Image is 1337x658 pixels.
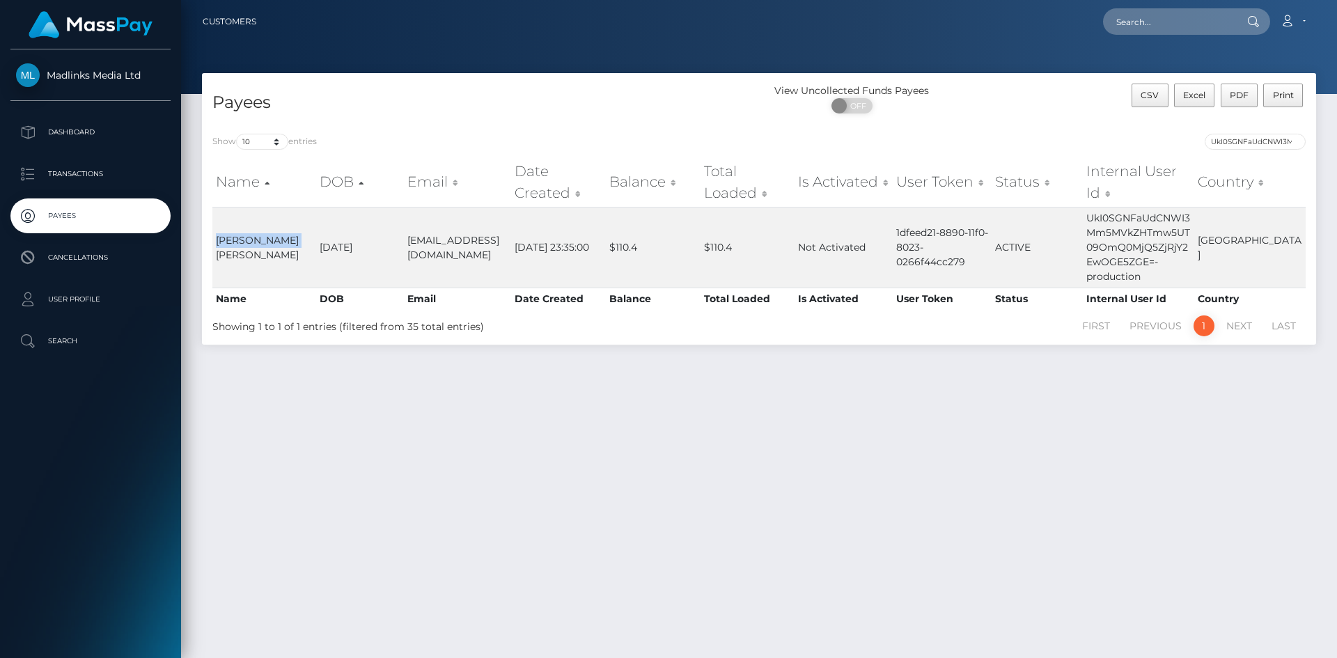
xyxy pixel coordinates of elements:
[212,157,316,207] th: Name: activate to sort column ascending
[16,63,40,87] img: Madlinks Media Ltd
[992,157,1083,207] th: Status: activate to sort column ascending
[795,157,893,207] th: Is Activated: activate to sort column ascending
[16,122,165,143] p: Dashboard
[1194,315,1214,336] a: 1
[1194,157,1306,207] th: Country: activate to sort column ascending
[1230,90,1249,100] span: PDF
[10,324,171,359] a: Search
[16,289,165,310] p: User Profile
[404,207,511,288] td: [EMAIL_ADDRESS][DOMAIN_NAME]
[893,207,992,288] td: 1dfeed21-8890-11f0-8023-0266f44cc279
[404,288,511,310] th: Email
[1183,90,1205,100] span: Excel
[236,134,288,150] select: Showentries
[992,288,1083,310] th: Status
[1174,84,1215,107] button: Excel
[893,157,992,207] th: User Token: activate to sort column ascending
[839,98,874,113] span: OFF
[16,247,165,268] p: Cancellations
[212,134,317,150] label: Show entries
[1205,134,1306,150] input: Search transactions
[992,207,1083,288] td: ACTIVE
[511,157,606,207] th: Date Created: activate to sort column ascending
[701,288,795,310] th: Total Loaded
[606,207,701,288] td: $110.4
[893,288,992,310] th: User Token
[10,198,171,233] a: Payees
[16,331,165,352] p: Search
[203,7,256,36] a: Customers
[1194,207,1306,288] td: [GEOGRAPHIC_DATA]
[212,91,749,115] h4: Payees
[701,207,795,288] td: $110.4
[606,157,701,207] th: Balance: activate to sort column ascending
[1083,157,1194,207] th: Internal User Id: activate to sort column ascending
[511,288,606,310] th: Date Created
[10,240,171,275] a: Cancellations
[212,314,656,334] div: Showing 1 to 1 of 1 entries (filtered from 35 total entries)
[1194,288,1306,310] th: Country
[212,288,316,310] th: Name
[759,84,945,98] div: View Uncollected Funds Payees
[404,157,511,207] th: Email: activate to sort column ascending
[212,207,316,288] td: [PERSON_NAME] [PERSON_NAME]
[606,288,701,310] th: Balance
[10,115,171,150] a: Dashboard
[16,205,165,226] p: Payees
[16,164,165,185] p: Transactions
[511,207,606,288] td: [DATE] 23:35:00
[316,157,403,207] th: DOB: activate to sort column descending
[701,157,795,207] th: Total Loaded: activate to sort column ascending
[1263,84,1303,107] button: Print
[10,157,171,191] a: Transactions
[1221,84,1258,107] button: PDF
[795,207,893,288] td: Not Activated
[1141,90,1159,100] span: CSV
[1083,207,1194,288] td: UkI0SGNFaUdCNWI3Mm5MVkZHTmw5UT09OmQ0MjQ5ZjRjY2EwOGE5ZGE=-production
[10,282,171,317] a: User Profile
[1132,84,1168,107] button: CSV
[795,288,893,310] th: Is Activated
[29,11,153,38] img: MassPay Logo
[10,69,171,81] span: Madlinks Media Ltd
[1273,90,1294,100] span: Print
[316,207,403,288] td: [DATE]
[1103,8,1234,35] input: Search...
[316,288,403,310] th: DOB
[1083,288,1194,310] th: Internal User Id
